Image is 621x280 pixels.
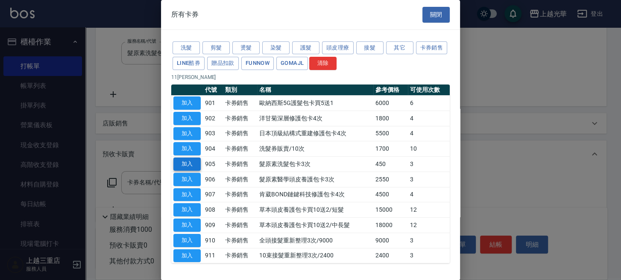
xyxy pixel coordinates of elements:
button: LINE酷券 [173,57,205,70]
td: 洗髮券販賣/10次 [257,141,373,157]
td: 肯葳BOND鏈鍵科技修護包卡4次 [257,187,373,202]
td: 909 [203,218,223,233]
button: 頭皮理療 [322,41,354,55]
td: 3 [408,233,450,248]
th: 類別 [223,85,258,96]
td: 草本頭皮養護包卡買10送2/短髮 [257,202,373,218]
button: FUNNOW [241,57,274,70]
td: 3 [408,157,450,172]
td: 10 [408,141,450,157]
td: 15000 [373,202,408,218]
p: 11 [PERSON_NAME] [171,73,450,81]
td: 18000 [373,218,408,233]
button: 剪髮 [202,41,230,55]
td: 卡券銷售 [223,172,258,187]
button: 加入 [173,142,201,155]
td: 4 [408,111,450,126]
td: 卡券銷售 [223,126,258,141]
td: 髮原素洗髮包卡3次 [257,157,373,172]
td: 日本頂級結構式重建修護包卡4次 [257,126,373,141]
button: 卡券銷售 [416,41,448,55]
button: 加入 [173,219,201,232]
td: 9000 [373,233,408,248]
td: 髮原素醫學頭皮養護包卡3次 [257,172,373,187]
button: 其它 [386,41,413,55]
td: 908 [203,202,223,218]
td: 5500 [373,126,408,141]
button: 加入 [173,234,201,247]
td: 1800 [373,111,408,126]
button: 洗髮 [173,41,200,55]
td: 906 [203,172,223,187]
button: 加入 [173,203,201,216]
td: 卡券銷售 [223,187,258,202]
button: 加入 [173,249,201,262]
td: 6 [408,96,450,111]
td: 6000 [373,96,408,111]
td: 902 [203,111,223,126]
td: 10束接髮重新整理3次/2400 [257,248,373,263]
td: 卡券銷售 [223,233,258,248]
td: 2400 [373,248,408,263]
td: 4 [408,187,450,202]
td: 1700 [373,141,408,157]
button: 贈品扣款 [207,57,239,70]
td: 全頭接髮重新整理3次/9000 [257,233,373,248]
td: 卡券銷售 [223,248,258,263]
td: 12 [408,218,450,233]
th: 可使用次數 [408,85,450,96]
td: 903 [203,126,223,141]
td: 卡券銷售 [223,111,258,126]
td: 2550 [373,172,408,187]
td: 歐納西斯5G護髮包卡買5送1 [257,96,373,111]
span: 所有卡券 [171,10,199,19]
button: 關閉 [422,7,450,23]
th: 代號 [203,85,223,96]
td: 901 [203,96,223,111]
button: 清除 [309,57,337,70]
td: 907 [203,187,223,202]
td: 卡券銷售 [223,157,258,172]
td: 910 [203,233,223,248]
td: 卡券銷售 [223,202,258,218]
td: 450 [373,157,408,172]
td: 911 [203,248,223,263]
td: 3 [408,172,450,187]
td: 4 [408,126,450,141]
td: 3 [408,248,450,263]
td: 草本頭皮養護包卡買10送2/中長髮 [257,218,373,233]
button: 加入 [173,157,201,171]
button: 加入 [173,112,201,125]
button: GOMAJL [276,57,308,70]
th: 名稱 [257,85,373,96]
td: 卡券銷售 [223,96,258,111]
button: 加入 [173,96,201,110]
td: 904 [203,141,223,157]
th: 參考價格 [373,85,408,96]
button: 加入 [173,127,201,140]
button: 加入 [173,188,201,201]
td: 卡券銷售 [223,141,258,157]
td: 905 [203,157,223,172]
td: 卡券銷售 [223,218,258,233]
button: 燙髮 [232,41,260,55]
td: 4500 [373,187,408,202]
button: 加入 [173,173,201,186]
button: 染髮 [262,41,290,55]
button: 接髮 [356,41,384,55]
td: 洋甘菊深層修護包卡4次 [257,111,373,126]
button: 護髮 [292,41,319,55]
td: 12 [408,202,450,218]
